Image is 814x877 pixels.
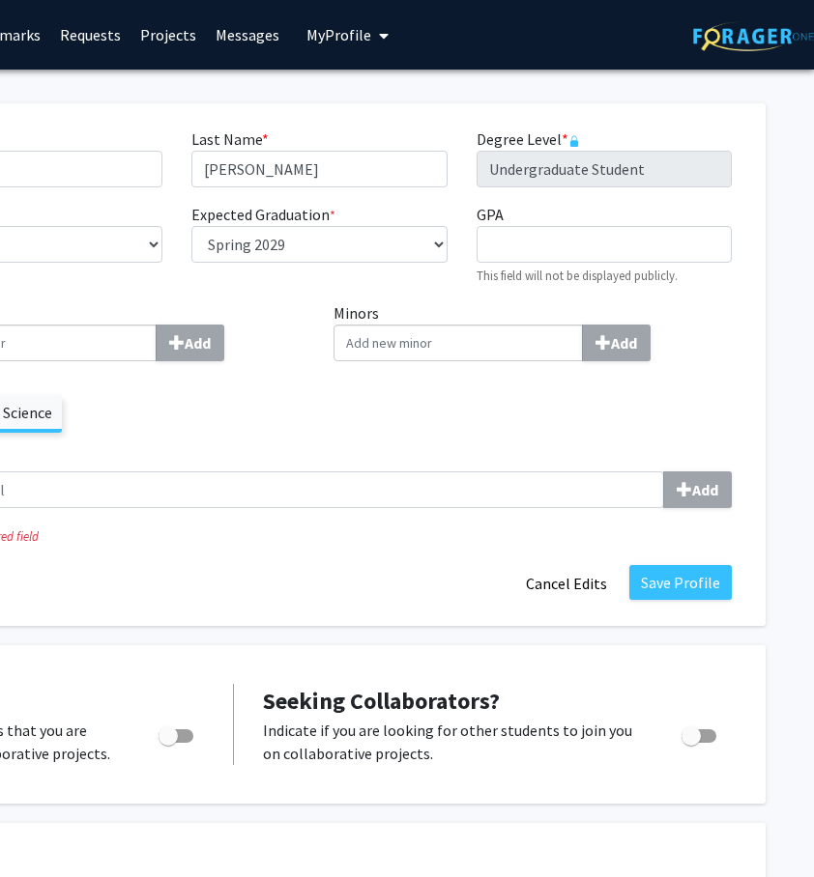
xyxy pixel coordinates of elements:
img: ForagerOne Logo [693,21,814,51]
a: Requests [50,1,131,69]
label: GPA [477,203,504,226]
div: Toggle [674,719,727,748]
b: Add [611,333,637,353]
a: Messages [206,1,289,69]
svg: This information is provided and automatically updated by Morgan State University and is not edit... [568,135,580,147]
span: My Profile [306,25,371,44]
label: Last Name [191,127,269,151]
label: Expected Graduation [191,203,335,226]
span: Seeking Collaborators? [263,686,500,716]
input: MinorsAdd [334,325,583,361]
button: Cancel Edits [513,565,620,602]
label: Degree Level [477,127,580,151]
b: Add [692,480,718,499]
small: This field will not be displayed publicly. [477,268,678,283]
div: Toggle [151,719,204,748]
iframe: Chat [15,790,82,863]
a: Projects [131,1,206,69]
button: Skills [663,471,732,508]
button: Save Profile [629,565,732,600]
button: Minors [582,325,651,361]
button: Majors* [156,325,224,361]
label: Minors [334,301,732,361]
b: Add [185,333,211,353]
p: Indicate if you are looking for other students to join you on collaborative projects. [263,719,645,765]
